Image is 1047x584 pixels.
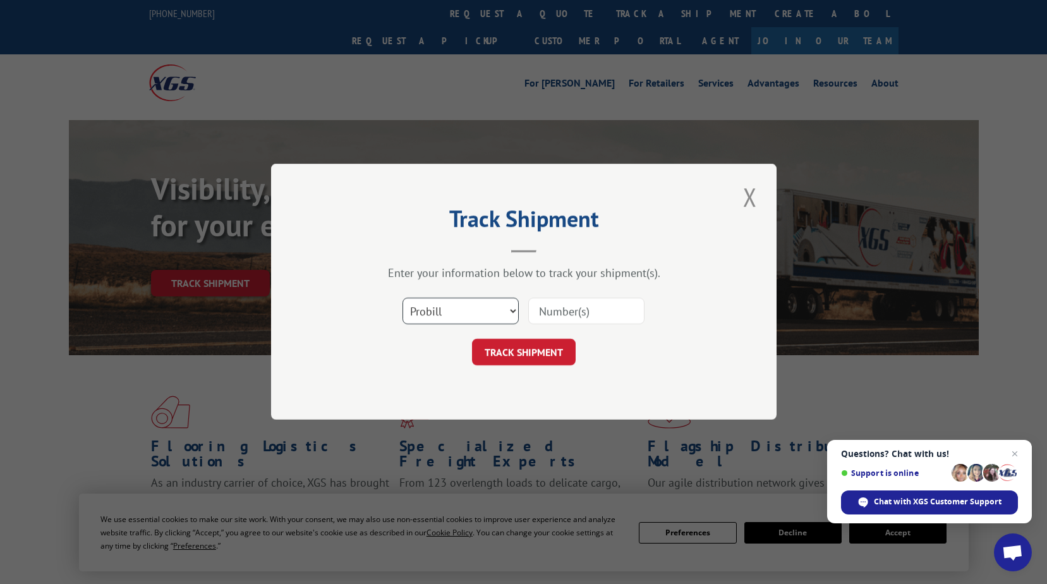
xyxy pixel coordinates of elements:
button: TRACK SHIPMENT [472,339,576,366]
button: Close modal [739,179,761,214]
span: Chat with XGS Customer Support [841,490,1018,514]
span: Support is online [841,468,947,478]
div: Enter your information below to track your shipment(s). [334,266,713,281]
input: Number(s) [528,298,645,325]
a: Open chat [994,533,1032,571]
span: Chat with XGS Customer Support [874,496,1002,508]
h2: Track Shipment [334,210,713,234]
span: Questions? Chat with us! [841,449,1018,459]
